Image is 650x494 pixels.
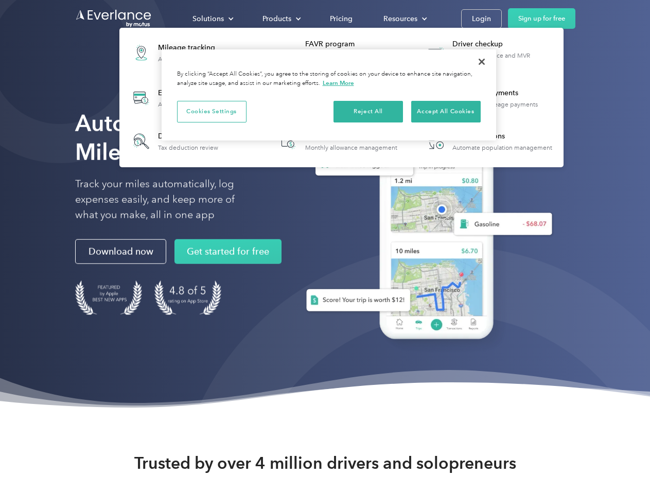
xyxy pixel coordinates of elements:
[452,39,558,49] div: Driver checkup
[158,131,218,142] div: Deduction finder
[125,79,237,117] a: Expense trackingAutomatic transaction logs
[192,12,224,25] div: Solutions
[75,9,152,28] a: Go to homepage
[182,10,242,28] div: Solutions
[272,125,402,158] a: Accountable planMonthly allowance management
[125,34,230,72] a: Mileage trackingAutomatic mileage logs
[262,12,291,25] div: Products
[452,131,552,142] div: HR Integrations
[75,239,166,264] a: Download now
[305,39,411,49] div: FAVR program
[158,88,232,98] div: Expense tracking
[419,34,558,72] a: Driver checkupLicense, insurance and MVR verification
[373,10,435,28] div: Resources
[452,144,552,151] div: Automate population management
[174,239,282,264] a: Get started for free
[461,9,502,28] a: Login
[290,98,560,355] img: Everlance, mileage tracker app, expense tracking app
[158,101,232,108] div: Automatic transaction logs
[470,50,493,73] button: Close
[177,101,247,122] button: Cookies Settings
[162,49,496,140] div: Cookie banner
[252,10,309,28] div: Products
[272,34,411,72] a: FAVR programFixed & Variable Rate reimbursement design & management
[323,79,354,86] a: More information about your privacy, opens in a new tab
[158,144,218,151] div: Tax deduction review
[383,12,417,25] div: Resources
[75,280,142,315] img: Badge for Featured by Apple Best New Apps
[125,125,223,158] a: Deduction finderTax deduction review
[154,280,221,315] img: 4.9 out of 5 stars on the app store
[305,144,397,151] div: Monthly allowance management
[333,101,403,122] button: Reject All
[134,453,516,473] strong: Trusted by over 4 million drivers and solopreneurs
[320,10,363,28] a: Pricing
[452,52,558,66] div: License, insurance and MVR verification
[177,70,481,88] div: By clicking “Accept All Cookies”, you agree to the storing of cookies on your device to enhance s...
[119,28,564,167] nav: Products
[75,177,259,223] p: Track your miles automatically, log expenses easily, and keep more of what you make, all in one app
[162,49,496,140] div: Privacy
[508,8,575,29] a: Sign up for free
[419,125,557,158] a: HR IntegrationsAutomate population management
[472,12,491,25] div: Login
[330,12,353,25] div: Pricing
[158,43,225,53] div: Mileage tracking
[158,56,225,63] div: Automatic mileage logs
[411,101,481,122] button: Accept All Cookies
